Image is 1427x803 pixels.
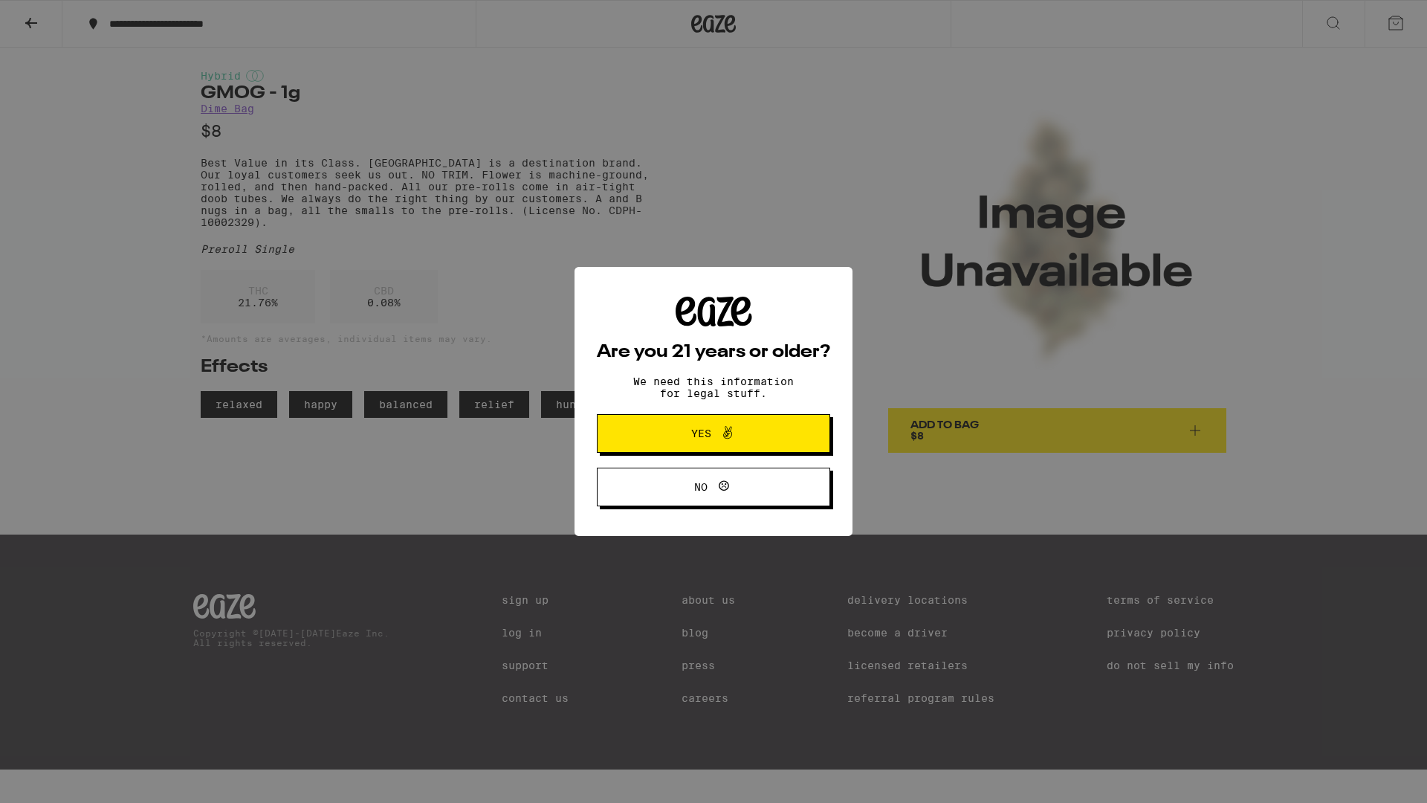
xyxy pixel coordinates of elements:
span: Yes [691,428,711,439]
button: No [597,468,830,506]
span: No [694,482,708,492]
h2: Are you 21 years or older? [597,344,830,361]
button: Yes [597,414,830,453]
p: We need this information for legal stuff. [621,375,806,399]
